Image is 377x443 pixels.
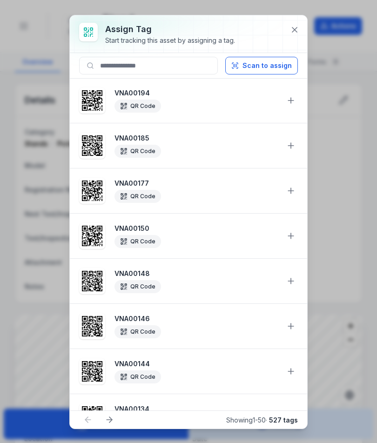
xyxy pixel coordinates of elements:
strong: VNA00150 [114,224,278,233]
div: QR Code [114,190,161,203]
strong: VNA00148 [114,269,278,278]
div: Start tracking this asset by assigning a tag. [105,36,235,45]
strong: VNA00177 [114,179,278,188]
div: QR Code [114,145,161,158]
div: QR Code [114,370,161,383]
div: QR Code [114,325,161,338]
strong: VNA00146 [114,314,278,323]
button: Scan to assign [225,57,298,74]
strong: VNA00134 [114,404,278,414]
span: Showing 1 - 50 · [226,416,298,424]
h3: Assign tag [105,23,235,36]
strong: VNA00144 [114,359,278,369]
div: QR Code [114,235,161,248]
strong: 527 tags [269,416,298,424]
strong: VNA00194 [114,88,278,98]
strong: VNA00185 [114,134,278,143]
div: QR Code [114,100,161,113]
div: QR Code [114,280,161,293]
